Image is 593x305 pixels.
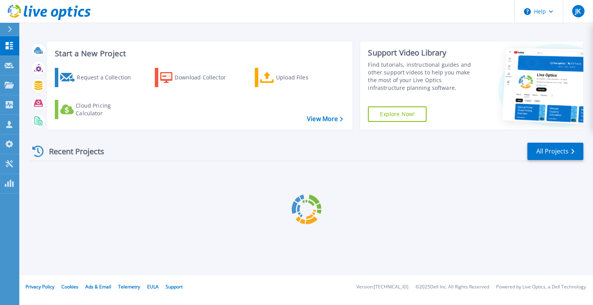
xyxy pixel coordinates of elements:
div: Recent Projects [30,142,115,161]
a: All Projects [527,143,583,160]
a: View More [307,115,343,123]
a: Telemetry [118,283,140,290]
a: EULA [147,283,159,290]
div: Upload Files [276,70,338,85]
a: Explore Now! [368,106,427,122]
div: Cloud Pricing Calculator [76,102,137,117]
li: © 2025 Dell Inc. All Rights Reserved [415,285,489,290]
a: Download Collector [155,68,241,87]
a: Cloud Pricing Calculator [55,100,141,119]
a: Upload Files [255,68,341,87]
a: Ads & Email [85,283,111,290]
li: Version: [TECHNICAL_ID] [356,285,408,290]
div: Download Collector [175,70,236,85]
span: JK [575,8,581,14]
a: Support [166,283,183,290]
div: Support Video Library [368,48,480,58]
a: Request a Collection [55,68,141,87]
h3: Start a New Project [55,49,343,58]
li: Powered by Live Optics, a Dell Technology [496,285,586,290]
div: Find tutorials, instructional guides and other support videos to help you make the most of your L... [368,61,480,92]
div: Request a Collection [77,70,139,85]
a: Privacy Policy [25,283,54,290]
a: Cookies [61,283,78,290]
